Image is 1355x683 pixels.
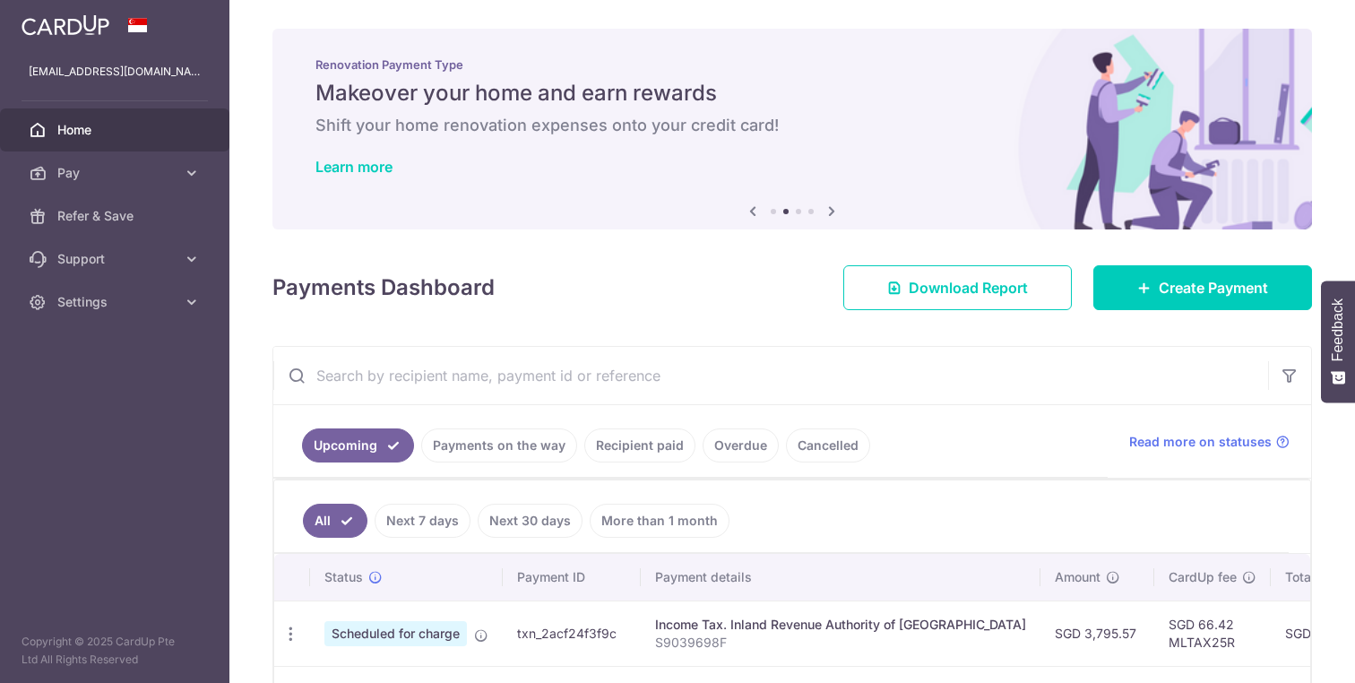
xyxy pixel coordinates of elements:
span: Pay [57,164,176,182]
span: Home [57,121,176,139]
a: Read more on statuses [1129,433,1290,451]
span: Settings [57,293,176,311]
a: More than 1 month [590,504,729,538]
span: Total amt. [1285,568,1344,586]
a: Cancelled [786,428,870,463]
span: Create Payment [1159,277,1268,298]
h4: Payments Dashboard [272,272,495,304]
p: Renovation Payment Type [315,57,1269,72]
td: SGD 3,795.57 [1040,601,1154,666]
a: Create Payment [1093,265,1312,310]
a: Overdue [703,428,779,463]
span: Scheduled for charge [324,621,467,646]
p: S9039698F [655,634,1026,652]
a: All [303,504,367,538]
span: CardUp fee [1169,568,1237,586]
span: Status [324,568,363,586]
span: Read more on statuses [1129,433,1272,451]
a: Next 7 days [375,504,470,538]
a: Recipient paid [584,428,695,463]
td: SGD 66.42 MLTAX25R [1154,601,1271,666]
th: Payment details [641,554,1040,601]
img: Renovation banner [272,29,1312,229]
p: [EMAIL_ADDRESS][DOMAIN_NAME] [29,63,201,81]
iframe: Opens a widget where you can find more information [1239,629,1337,674]
td: txn_2acf24f3f9c [503,601,641,666]
h5: Makeover your home and earn rewards [315,79,1269,108]
div: Income Tax. Inland Revenue Authority of [GEOGRAPHIC_DATA] [655,616,1026,634]
a: Upcoming [302,428,414,463]
a: Next 30 days [478,504,583,538]
h6: Shift your home renovation expenses onto your credit card! [315,115,1269,136]
th: Payment ID [503,554,641,601]
span: Support [57,250,176,268]
input: Search by recipient name, payment id or reference [273,347,1268,404]
span: Refer & Save [57,207,176,225]
img: CardUp [22,14,109,36]
button: Feedback - Show survey [1321,281,1355,402]
span: Download Report [909,277,1028,298]
a: Learn more [315,158,393,176]
span: Amount [1055,568,1100,586]
span: Feedback [1330,298,1346,361]
a: Download Report [843,265,1072,310]
a: Payments on the way [421,428,577,463]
